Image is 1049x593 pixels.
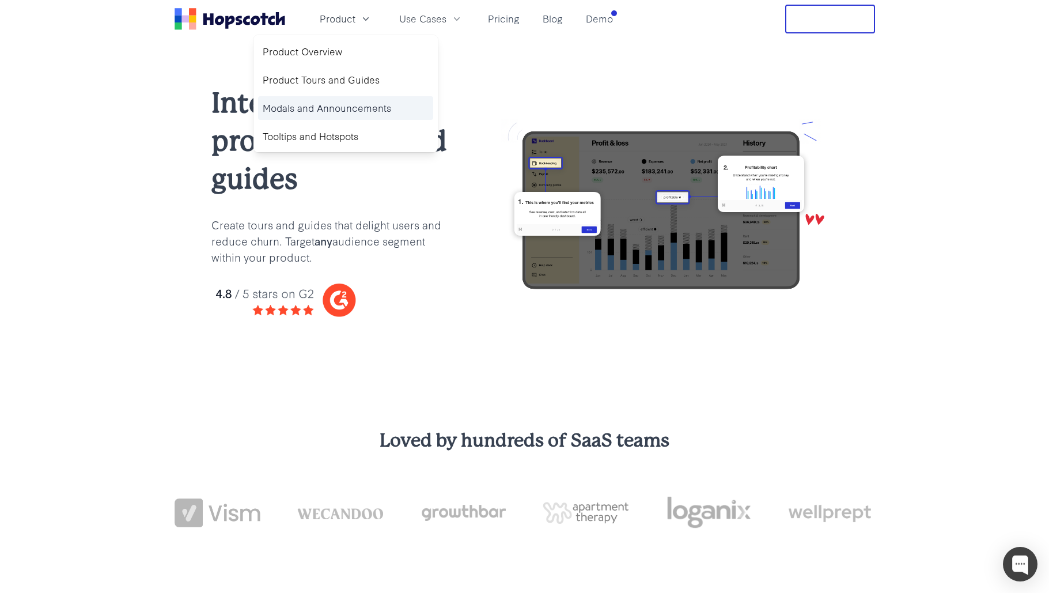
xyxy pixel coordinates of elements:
img: wecandoo-logo [297,507,383,519]
p: Create tours and guides that delight users and reduce churn. Target audience segment within your ... [211,217,451,265]
img: user onboarding with hopscotch update [488,119,838,301]
a: Product Overview [258,40,433,63]
button: Product [313,9,378,28]
a: Home [175,8,285,30]
span: Use Cases [399,12,446,26]
a: Pricing [483,9,524,28]
img: png-apartment-therapy-house-studio-apartment-home [543,502,628,524]
button: Free Trial [785,5,875,33]
img: loganix-logo [666,490,752,535]
a: Modals and Announcements [258,96,433,120]
a: Product Tours and Guides [258,68,433,92]
img: wellprept logo [789,501,874,525]
h3: Loved by hundreds of SaaS teams [175,428,875,454]
b: any [315,233,332,248]
img: vism logo [175,498,260,527]
button: Use Cases [392,9,469,28]
span: Product [320,12,355,26]
a: Tooltips and Hotspots [258,124,433,148]
a: Demo [581,9,618,28]
a: Blog [538,9,567,28]
h1: Interactive product tours and guides [211,84,451,198]
img: hopscotch g2 [211,278,451,322]
img: growthbar-logo [420,505,506,521]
